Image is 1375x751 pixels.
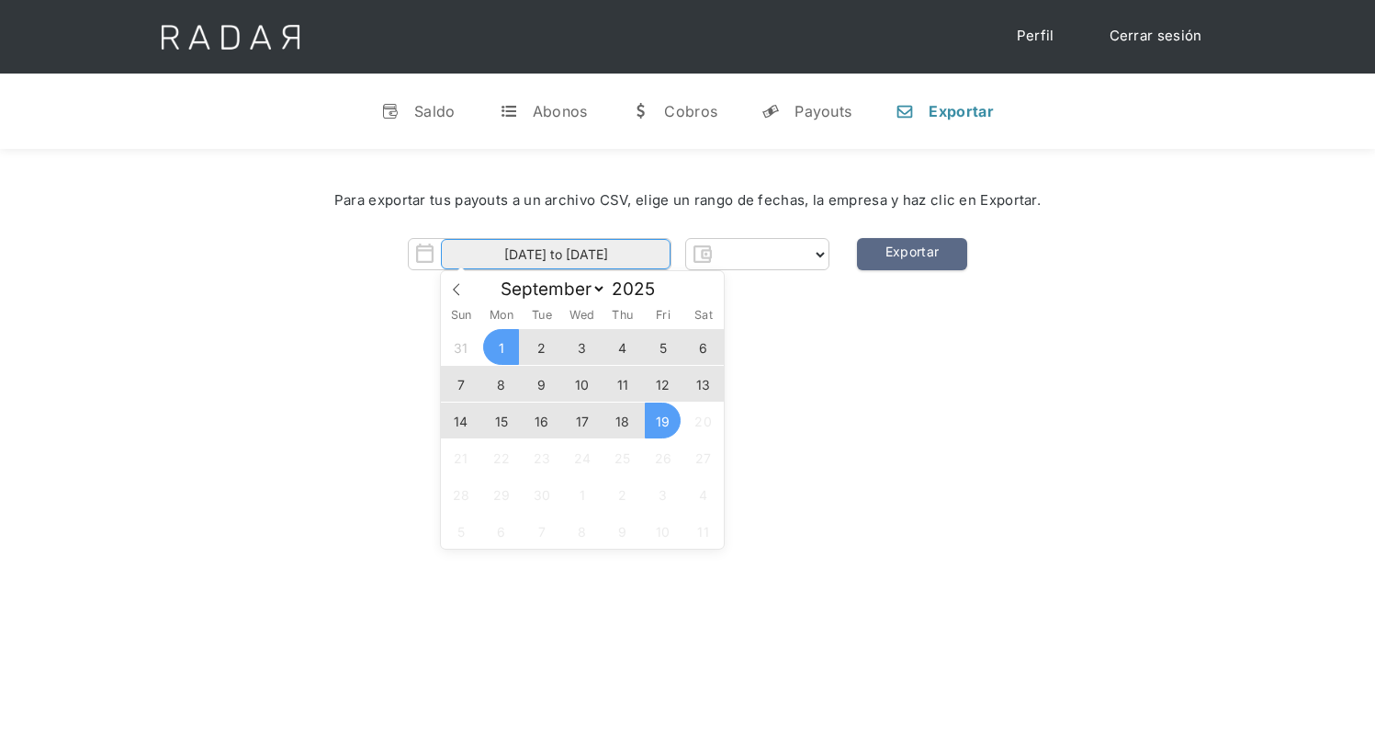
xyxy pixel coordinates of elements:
span: September 19, 2025 [645,403,681,438]
span: September 9, 2025 [524,366,559,402]
div: Cobros [664,102,717,120]
span: October 10, 2025 [645,513,681,549]
div: Exportar [929,102,993,120]
span: September 13, 2025 [685,366,721,402]
span: October 6, 2025 [483,513,519,549]
div: Payouts [795,102,851,120]
span: September 2, 2025 [524,329,559,365]
span: Wed [562,310,603,322]
div: w [631,102,649,120]
span: September 1, 2025 [483,329,519,365]
input: Year [606,279,672,300]
div: y [761,102,780,120]
div: Para exportar tus payouts a un archivo CSV, elige un rango de fechas, la empresa y haz clic en Ex... [55,190,1320,211]
span: September 26, 2025 [645,439,681,475]
a: Exportar [857,238,967,270]
span: September 8, 2025 [483,366,519,402]
a: Perfil [998,18,1073,54]
span: September 29, 2025 [483,476,519,512]
span: October 7, 2025 [524,513,559,549]
div: t [500,102,518,120]
span: October 5, 2025 [443,513,479,549]
span: October 11, 2025 [685,513,721,549]
span: October 4, 2025 [685,476,721,512]
select: Month [491,278,606,301]
form: Form [408,238,829,270]
span: Fri [643,310,683,322]
span: September 30, 2025 [524,476,559,512]
div: n [896,102,914,120]
span: Tue [522,310,562,322]
span: September 11, 2025 [604,366,640,402]
span: September 18, 2025 [604,403,640,438]
div: Saldo [414,102,456,120]
a: Cerrar sesión [1091,18,1221,54]
span: October 8, 2025 [564,513,600,549]
span: September 10, 2025 [564,366,600,402]
span: September 22, 2025 [483,439,519,475]
span: September 15, 2025 [483,403,519,438]
span: September 16, 2025 [524,403,559,438]
span: September 27, 2025 [685,439,721,475]
span: September 24, 2025 [564,439,600,475]
div: v [381,102,400,120]
span: September 14, 2025 [443,403,479,438]
span: Mon [481,310,522,322]
span: October 3, 2025 [645,476,681,512]
span: Sat [683,310,724,322]
span: October 9, 2025 [604,513,640,549]
span: September 21, 2025 [443,439,479,475]
span: September 7, 2025 [443,366,479,402]
span: September 5, 2025 [645,329,681,365]
span: September 6, 2025 [685,329,721,365]
span: September 4, 2025 [604,329,640,365]
span: Sun [441,310,481,322]
span: August 31, 2025 [443,329,479,365]
span: October 1, 2025 [564,476,600,512]
span: September 3, 2025 [564,329,600,365]
span: September 17, 2025 [564,403,600,438]
div: Abonos [533,102,588,120]
span: September 25, 2025 [604,439,640,475]
span: October 2, 2025 [604,476,640,512]
span: Thu [603,310,643,322]
span: September 23, 2025 [524,439,559,475]
span: September 20, 2025 [685,403,721,438]
span: September 12, 2025 [645,366,681,402]
span: September 28, 2025 [443,476,479,512]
